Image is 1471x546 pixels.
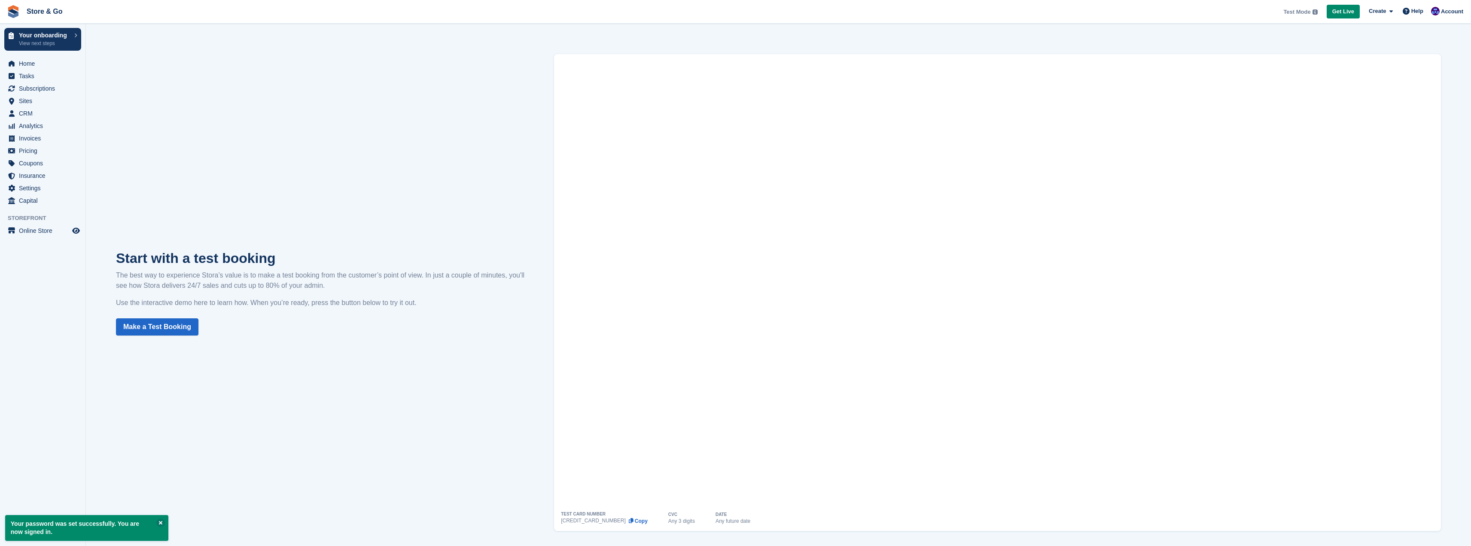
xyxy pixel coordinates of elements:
[19,132,70,144] span: Invoices
[561,54,1434,512] iframe: How to Place a Test Booking
[23,4,66,18] a: Store & Go
[4,195,81,207] a: menu
[1332,7,1354,16] span: Get Live
[19,170,70,182] span: Insurance
[4,70,81,82] a: menu
[8,214,85,223] span: Storefront
[4,120,81,132] a: menu
[561,512,606,516] div: TEST CARD NUMBER
[628,518,648,524] button: Copy
[19,157,70,169] span: Coupons
[561,518,626,523] div: [CREDIT_CARD_NUMBER]
[5,515,168,541] p: Your password was set successfully. You are now signed in.
[1369,7,1386,15] span: Create
[71,226,81,236] a: Preview store
[19,120,70,132] span: Analytics
[4,170,81,182] a: menu
[1313,9,1318,15] img: icon-info-grey-7440780725fd019a000dd9b08b2336e03edf1995a4989e88bcd33f0948082b44.svg
[116,318,198,336] a: Make a Test Booking
[4,28,81,51] a: Your onboarding View next steps
[7,5,20,18] img: stora-icon-8386f47178a22dfd0bd8f6a31ec36ba5ce8667c1dd55bd0f319d3a0aa187defe.svg
[4,145,81,157] a: menu
[116,250,276,266] strong: Start with a test booking
[19,225,70,237] span: Online Store
[1441,7,1463,16] span: Account
[1327,5,1360,19] a: Get Live
[668,519,695,524] div: Any 3 digits
[19,32,70,38] p: Your onboarding
[19,182,70,194] span: Settings
[4,95,81,107] a: menu
[19,195,70,207] span: Capital
[1431,7,1440,15] img: John McMonagle
[716,519,750,524] div: Any future date
[1283,8,1310,16] span: Test Mode
[4,182,81,194] a: menu
[668,512,677,517] div: CVC
[1411,7,1423,15] span: Help
[116,298,528,308] p: Use the interactive demo here to learn how. When you’re ready, press the button below to try it out.
[19,107,70,119] span: CRM
[716,512,727,517] div: DATE
[19,95,70,107] span: Sites
[19,145,70,157] span: Pricing
[116,270,528,291] p: The best way to experience Stora’s value is to make a test booking from the customer’s point of v...
[4,82,81,95] a: menu
[4,157,81,169] a: menu
[4,107,81,119] a: menu
[19,82,70,95] span: Subscriptions
[4,132,81,144] a: menu
[4,225,81,237] a: menu
[4,58,81,70] a: menu
[19,40,70,47] p: View next steps
[19,70,70,82] span: Tasks
[19,58,70,70] span: Home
